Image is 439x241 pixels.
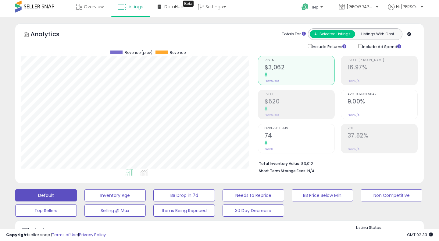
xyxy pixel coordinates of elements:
[265,59,334,62] span: Revenue
[348,113,359,117] small: Prev: N/A
[84,189,146,201] button: Inventory Age
[259,161,300,166] b: Total Inventory Value:
[396,4,419,10] span: Hi [PERSON_NAME]
[84,4,104,10] span: Overview
[223,189,284,201] button: Needs to Reprice
[348,59,417,62] span: Profit [PERSON_NAME]
[348,93,417,96] span: Avg. Buybox Share
[265,147,273,151] small: Prev: 0
[125,51,152,55] span: Revenue (prev)
[15,204,77,217] button: Top Sellers
[348,98,417,106] h2: 9.00%
[84,204,146,217] button: Selling @ Max
[170,51,186,55] span: Revenue
[265,64,334,72] h2: $3,062
[354,43,411,50] div: Include Ad Spend
[265,113,279,117] small: Prev: $0.00
[388,4,423,17] a: Hi [PERSON_NAME]
[52,232,78,238] a: Terms of Use
[259,159,413,167] li: $3,012
[265,93,334,96] span: Profit
[348,79,359,83] small: Prev: N/A
[265,127,334,130] span: Ordered Items
[407,232,433,238] span: 2025-10-9 02:33 GMT
[6,232,28,238] strong: Copyright
[347,4,374,10] span: [GEOGRAPHIC_DATA]
[355,30,400,38] button: Listings With Cost
[348,132,417,140] h2: 37.52%
[303,43,354,50] div: Include Returns
[265,132,334,140] h2: 74
[183,1,194,7] div: Tooltip anchor
[265,98,334,106] h2: $520
[15,189,77,201] button: Default
[164,4,184,10] span: DataHub
[356,225,424,231] p: Listing States:
[282,31,306,37] div: Totals For
[32,227,56,236] h5: Listings
[259,168,306,173] b: Short Term Storage Fees:
[223,204,284,217] button: 30 Day Decrease
[301,3,309,11] i: Get Help
[30,30,71,40] h5: Analytics
[265,79,279,83] small: Prev: $0.00
[310,5,319,10] span: Help
[307,168,315,174] span: N/A
[361,189,422,201] button: Non Competitive
[292,189,353,201] button: BB Price Below Min
[153,204,215,217] button: Items Being Repriced
[79,232,106,238] a: Privacy Policy
[6,232,106,238] div: seller snap | |
[310,30,355,38] button: All Selected Listings
[348,147,359,151] small: Prev: N/A
[153,189,215,201] button: BB Drop in 7d
[127,4,143,10] span: Listings
[348,64,417,72] h2: 16.97%
[348,127,417,130] span: ROI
